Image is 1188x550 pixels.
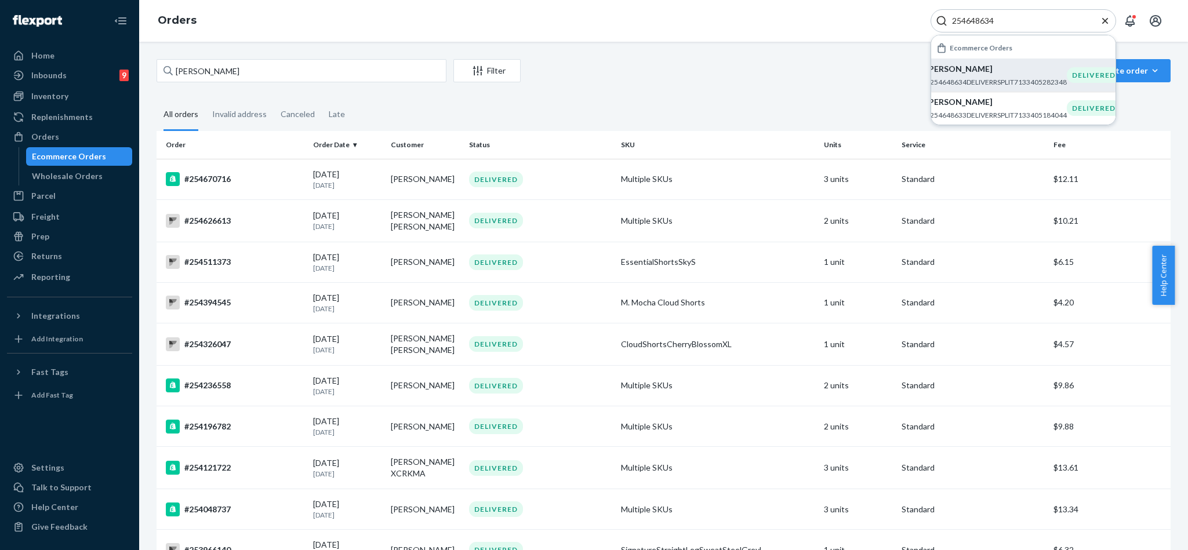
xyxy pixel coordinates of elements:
th: SKU [616,131,819,159]
div: [DATE] [313,375,382,396]
a: Talk to Support [7,478,132,497]
div: Talk to Support [31,482,92,493]
a: Ecommerce Orders [26,147,133,166]
div: Canceled [281,99,315,129]
div: #254236558 [166,378,304,392]
div: #254196782 [166,420,304,434]
a: Inbounds9 [7,66,132,85]
div: [DATE] [313,457,382,479]
div: DELIVERED [1067,100,1121,116]
p: Standard [902,421,1044,432]
div: Invalid address [212,99,267,129]
p: Standard [902,297,1044,308]
a: Orders [158,14,197,27]
p: Standard [902,338,1044,350]
td: Multiple SKUs [616,489,819,530]
div: DELIVERED [469,172,523,187]
button: Close Search [1099,15,1111,27]
p: [DATE] [313,387,382,396]
img: Flexport logo [13,15,62,27]
td: $12.11 [1049,159,1171,199]
td: [PERSON_NAME] XCRKMA [386,447,464,489]
div: M. Mocha Cloud Shorts [621,297,815,308]
button: Filter [453,59,521,82]
td: 2 units [819,199,897,242]
button: Help Center [1152,246,1175,305]
div: DELIVERED [469,460,523,476]
td: [PERSON_NAME] [386,489,464,530]
div: Inbounds [31,70,67,81]
div: [DATE] [313,333,382,355]
div: Wholesale Orders [32,170,103,182]
p: [DATE] [313,180,382,190]
div: Settings [31,462,64,473]
button: Open account menu [1144,9,1167,32]
td: 2 units [819,365,897,406]
div: DELIVERED [469,336,523,352]
td: [PERSON_NAME] [386,406,464,447]
div: Give Feedback [31,521,88,533]
td: $9.86 [1049,365,1171,406]
div: Ecommerce Orders [32,151,106,162]
a: Inventory [7,87,132,105]
a: Home [7,46,132,65]
td: 3 units [819,447,897,489]
td: $4.57 [1049,323,1171,365]
div: Home [31,50,55,61]
p: [DATE] [313,304,382,314]
a: Settings [7,458,132,477]
p: [PERSON_NAME] [926,63,1067,75]
div: DELIVERED [469,378,523,394]
div: Create order [1097,65,1162,77]
th: Units [819,131,897,159]
button: Integrations [7,307,132,325]
p: [DATE] [313,510,382,520]
td: [PERSON_NAME] [386,159,464,199]
div: Integrations [31,310,80,322]
a: Help Center [7,498,132,516]
a: Wholesale Orders [26,167,133,185]
th: Fee [1049,131,1171,159]
button: Close Navigation [109,9,132,32]
p: [DATE] [313,469,382,479]
div: #254626613 [166,214,304,228]
p: [DATE] [313,345,382,355]
td: Multiple SKUs [616,365,819,406]
p: [DATE] [313,263,382,273]
td: 1 unit [819,323,897,365]
button: Create order [1088,59,1171,82]
div: DELIVERED [469,501,523,517]
div: Prep [31,231,49,242]
div: Help Center [31,501,78,513]
td: 3 units [819,159,897,199]
th: Order Date [308,131,386,159]
a: Parcel [7,187,132,205]
div: Customer [391,140,459,150]
td: [PERSON_NAME] [386,282,464,323]
td: $13.61 [1049,447,1171,489]
a: Add Fast Tag [7,386,132,405]
td: $9.88 [1049,406,1171,447]
div: #254394545 [166,296,304,309]
a: Replenishments [7,108,132,126]
p: Standard [902,504,1044,515]
div: Returns [31,250,62,262]
div: Reporting [31,271,70,283]
td: Multiple SKUs [616,447,819,489]
th: Order [157,131,308,159]
td: [PERSON_NAME] [386,365,464,406]
svg: Search Icon [936,15,947,27]
div: [DATE] [313,498,382,520]
div: Add Fast Tag [31,390,73,400]
div: [DATE] [313,252,382,273]
p: [DATE] [313,427,382,437]
div: Replenishments [31,111,93,123]
p: #254648634DELIVERRSPLIT7133405282348 [926,77,1067,87]
th: Service [897,131,1049,159]
a: Orders [7,128,132,146]
div: DELIVERED [469,254,523,270]
a: Reporting [7,268,132,286]
div: 9 [119,70,129,81]
td: [PERSON_NAME] [PERSON_NAME] [386,323,464,365]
